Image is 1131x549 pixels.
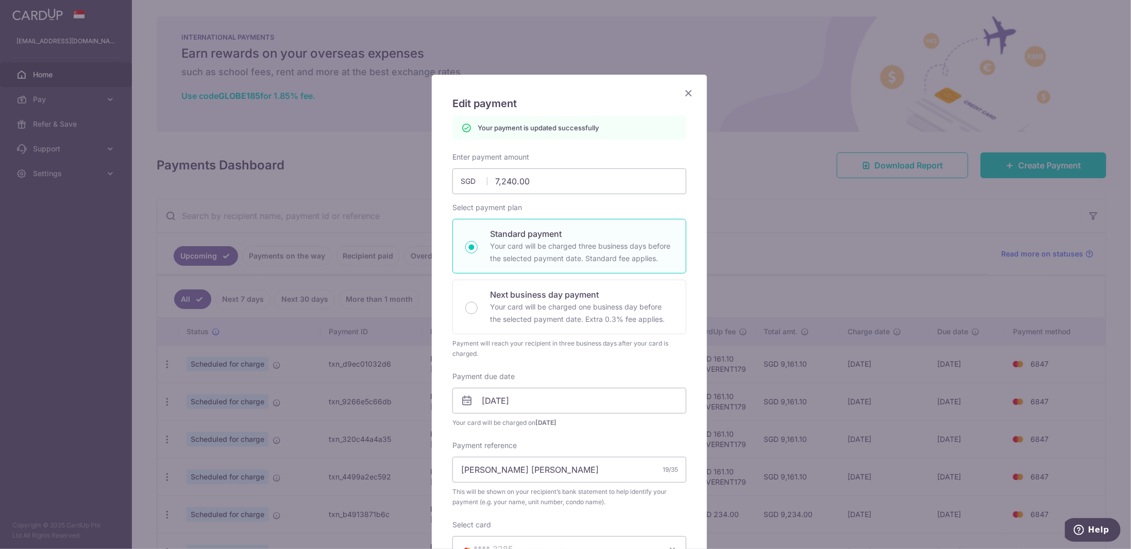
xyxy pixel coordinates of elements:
span: Your card will be charged on [452,418,686,428]
p: Your card will be charged three business days before the selected payment date. Standard fee appl... [490,240,673,265]
input: DD / MM / YYYY [452,388,686,414]
label: Payment due date [452,371,515,382]
div: 19/35 [663,465,678,475]
label: Enter payment amount [452,152,529,162]
label: Select card [452,520,491,530]
input: 0.00 [452,168,686,194]
iframe: Opens a widget where you can find more information [1065,518,1121,544]
h5: Edit payment [452,95,686,112]
p: Standard payment [490,228,673,240]
p: Next business day payment [490,288,673,301]
p: Your payment is updated successfully [478,123,599,133]
label: Payment reference [452,440,517,451]
span: SGD [461,176,487,186]
span: [DATE] [535,419,556,426]
p: Your card will be charged one business day before the selected payment date. Extra 0.3% fee applies. [490,301,673,325]
span: This will be shown on your recipient’s bank statement to help identify your payment (e.g. your na... [452,487,686,507]
label: Select payment plan [452,202,522,213]
button: Close [682,87,695,99]
div: Payment will reach your recipient in three business days after your card is charged. [452,338,686,359]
